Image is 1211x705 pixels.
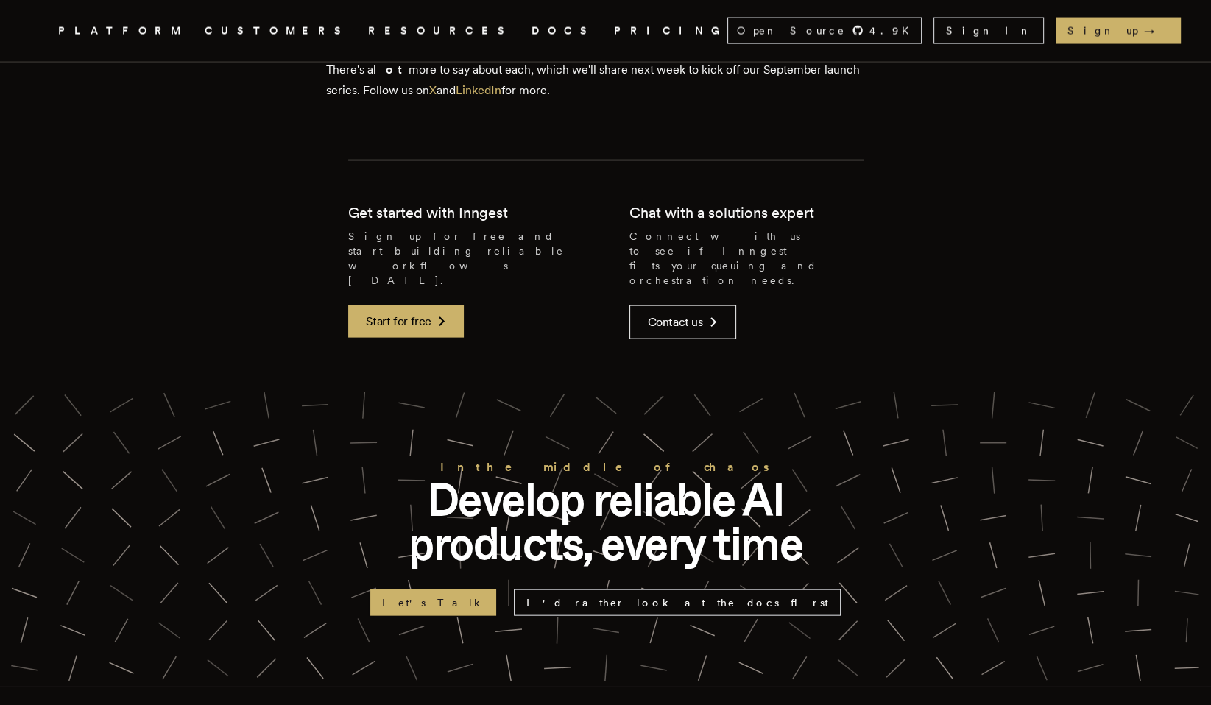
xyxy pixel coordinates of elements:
[58,22,187,40] button: PLATFORM
[933,18,1044,44] a: Sign In
[348,305,464,338] a: Start for free
[1056,18,1181,44] a: Sign up
[373,63,409,77] strong: lot
[368,22,514,40] button: RESOURCES
[370,478,841,566] p: Develop reliable AI products, every time
[614,22,727,40] a: PRICING
[326,60,886,101] p: There's a more to say about each, which we'll share next week to kick off our September launch se...
[629,229,864,288] p: Connect with us to see if Inngest fits your queuing and orchestration needs.
[532,22,596,40] a: DOCS
[205,22,350,40] a: CUSTOMERS
[370,457,841,478] h2: In the middle of chaos
[370,589,496,616] a: Let's Talk
[514,589,841,616] a: I'd rather look at the docs first
[348,229,582,288] p: Sign up for free and start building reliable workflows [DATE].
[1144,24,1169,38] span: →
[737,24,846,38] span: Open Source
[629,202,814,223] h2: Chat with a solutions expert
[429,83,437,97] a: X
[348,202,508,223] h2: Get started with Inngest
[629,305,736,339] a: Contact us
[456,83,501,97] a: LinkedIn
[869,24,918,38] span: 4.9 K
